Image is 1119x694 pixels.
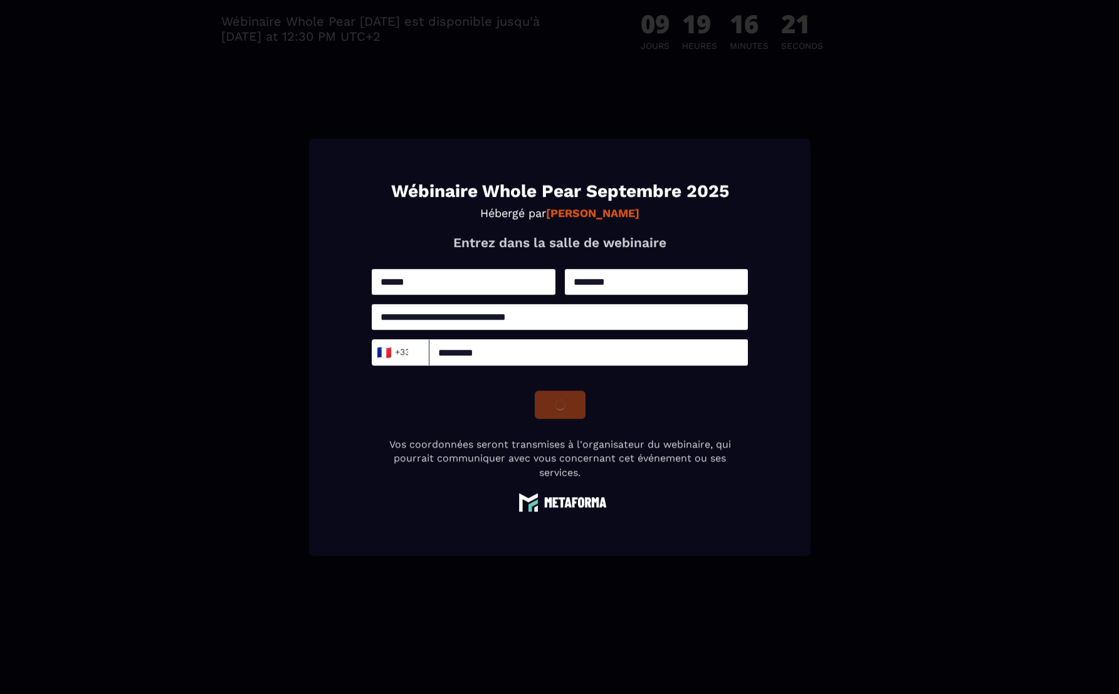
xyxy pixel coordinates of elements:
h1: Wébinaire Whole Pear Septembre 2025 [372,182,748,200]
span: 🇫🇷 [376,344,391,361]
input: Search for option [409,343,418,362]
p: Entrez dans la salle de webinaire [372,234,748,250]
p: Vos coordonnées seront transmises à l'organisateur du webinaire, qui pourrait communiquer avec vo... [372,438,748,480]
strong: [PERSON_NAME] [546,206,639,219]
span: +33 [379,344,406,361]
div: Search for option [372,339,429,365]
img: logo [513,492,607,512]
p: Hébergé par [372,206,748,219]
